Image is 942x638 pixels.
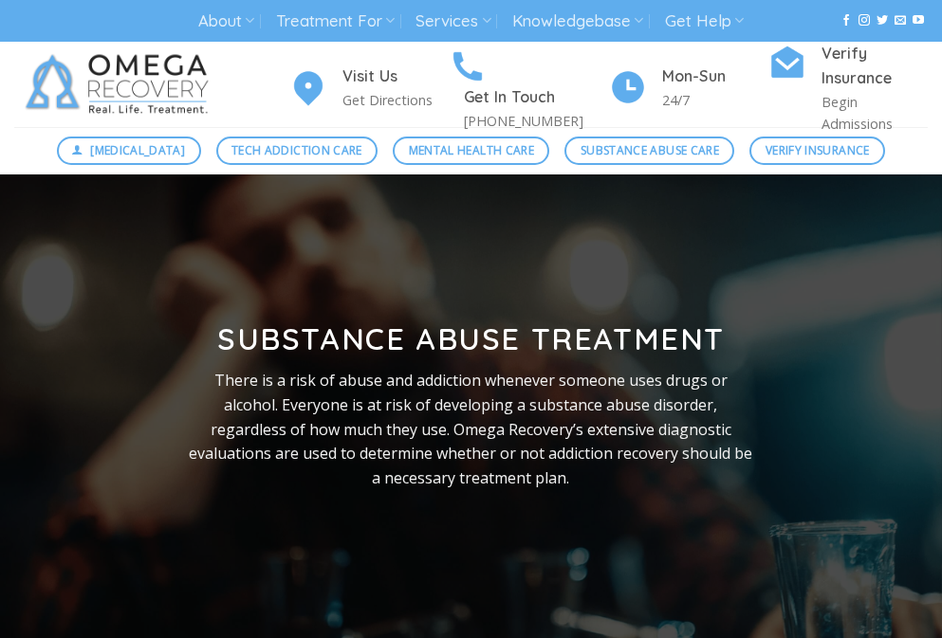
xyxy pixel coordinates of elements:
span: [MEDICAL_DATA] [90,141,185,159]
a: Get In Touch [PHONE_NUMBER] [449,45,608,132]
span: Mental Health Care [409,141,534,159]
span: Tech Addiction Care [231,141,362,159]
h4: Get In Touch [464,85,608,110]
h4: Verify Insurance [822,42,928,91]
a: Treatment For [276,4,395,39]
a: Mental Health Care [393,137,549,165]
a: [MEDICAL_DATA] [57,137,201,165]
h4: Mon-Sun [662,64,768,89]
span: Verify Insurance [766,141,870,159]
p: Begin Admissions [822,91,928,135]
a: About [198,4,254,39]
a: Send us an email [895,14,906,27]
h4: Visit Us [342,64,449,89]
a: Follow on Instagram [859,14,870,27]
a: Verify Insurance Begin Admissions [768,42,928,135]
strong: Substance Abuse Treatment [217,319,725,357]
img: Omega Recovery [14,42,228,127]
span: Substance Abuse Care [581,141,719,159]
p: [PHONE_NUMBER] [464,110,608,132]
a: Services [416,4,490,39]
a: Substance Abuse Care [564,137,734,165]
a: Tech Addiction Care [216,137,379,165]
a: Get Help [665,4,744,39]
a: Follow on Facebook [840,14,852,27]
p: 24/7 [662,89,768,111]
a: Follow on YouTube [913,14,924,27]
p: Get Directions [342,89,449,111]
p: There is a risk of abuse and addiction whenever someone uses drugs or alcohol. Everyone is at ris... [189,369,754,490]
a: Follow on Twitter [877,14,888,27]
a: Visit Us Get Directions [289,64,449,111]
a: Verify Insurance [749,137,885,165]
a: Knowledgebase [512,4,643,39]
